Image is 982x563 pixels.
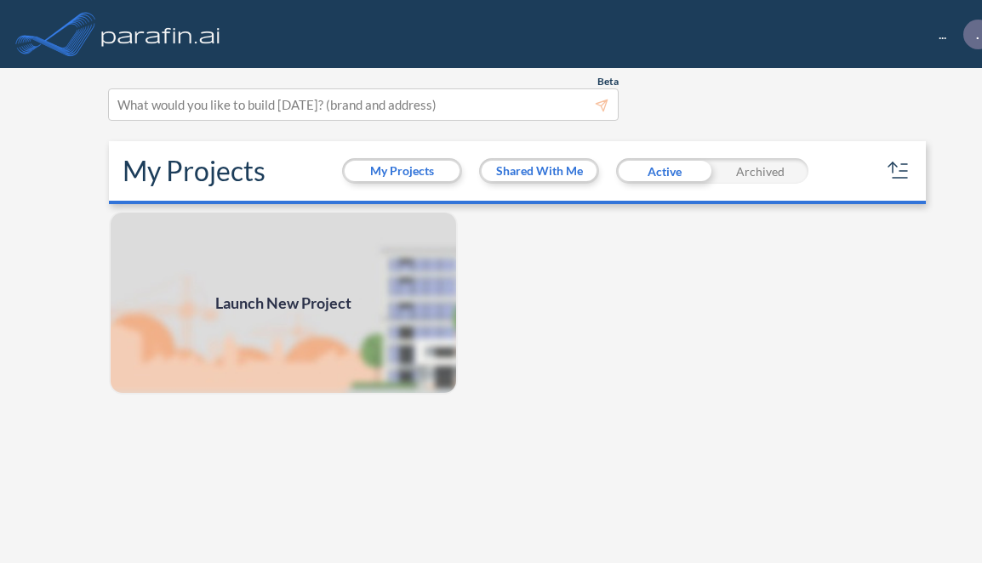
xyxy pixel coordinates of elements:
[616,158,712,184] div: Active
[109,211,458,395] img: add
[123,155,265,187] h2: My Projects
[345,161,460,181] button: My Projects
[712,158,808,184] div: Archived
[482,161,597,181] button: Shared With Me
[215,292,351,315] span: Launch New Project
[885,157,912,185] button: sort
[976,26,979,42] p: .
[597,75,619,88] span: Beta
[109,211,458,395] a: Launch New Project
[98,17,224,51] img: logo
